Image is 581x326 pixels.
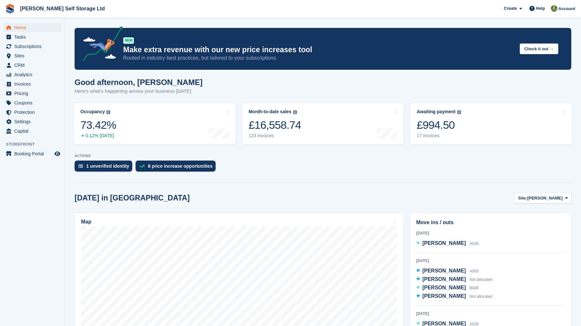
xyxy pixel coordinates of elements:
[123,45,515,54] p: Make extra revenue with our new price increases tool
[558,6,575,12] span: Account
[3,61,61,70] a: menu
[3,42,61,51] a: menu
[106,110,110,114] img: icon-info-grey-7440780725fd019a000dd9b08b2336e03edf1995a4989e88bcd33f0948082b44.svg
[74,103,236,144] a: Occupancy 73.42% 0.12% [DATE]
[77,26,123,63] img: price-adjustments-announcement-icon-8257ccfd72463d97f412b2fc003d46551f7dbcb40ab6d574587a9cd5c0d94...
[14,98,53,107] span: Coupons
[410,103,572,144] a: Awaiting payment £994.50 17 invoices
[422,268,466,273] span: [PERSON_NAME]
[416,258,565,264] div: [DATE]
[80,118,116,132] div: 73.42%
[14,89,53,98] span: Pricing
[293,110,297,114] img: icon-info-grey-7440780725fd019a000dd9b08b2336e03edf1995a4989e88bcd33f0948082b44.svg
[422,276,466,282] span: [PERSON_NAME]
[3,70,61,79] a: menu
[123,37,134,44] div: NEW
[3,89,61,98] a: menu
[457,110,461,114] img: icon-info-grey-7440780725fd019a000dd9b08b2336e03edf1995a4989e88bcd33f0948082b44.svg
[148,163,212,169] div: 8 price increase opportunities
[416,219,565,226] h2: Move ins / outs
[3,23,61,32] a: menu
[14,127,53,136] span: Capital
[416,284,479,292] a: [PERSON_NAME] B046
[80,133,116,139] div: 0.12% [DATE]
[416,267,479,275] a: [PERSON_NAME] A005
[416,275,492,284] a: [PERSON_NAME] Not allocated
[5,4,15,14] img: stora-icon-8386f47178a22dfd0bd8f6a31ec36ba5ce8667c1dd55bd0f319d3a0aa187defe.svg
[551,5,557,12] img: Joshua Wild
[3,108,61,117] a: menu
[416,230,565,236] div: [DATE]
[249,118,301,132] div: £16,558.74
[469,294,492,299] span: Not allocated
[14,70,53,79] span: Analytics
[520,43,558,54] button: Check it out →
[469,286,479,290] span: B046
[75,88,203,95] p: Here's what's happening across your business [DATE]
[14,23,53,32] span: Home
[469,269,479,273] span: A005
[80,109,105,115] div: Occupancy
[422,293,466,299] span: [PERSON_NAME]
[3,79,61,89] a: menu
[6,141,65,148] span: Storefront
[515,193,571,203] button: Site: [PERSON_NAME]
[14,51,53,60] span: Sites
[422,285,466,290] span: [PERSON_NAME]
[14,108,53,117] span: Protection
[417,109,456,115] div: Awaiting payment
[3,127,61,136] a: menu
[14,61,53,70] span: CRM
[416,292,492,301] a: [PERSON_NAME] Not allocated
[75,161,136,175] a: 1 unverified identity
[86,163,129,169] div: 1 unverified identity
[14,79,53,89] span: Invoices
[75,194,190,202] h2: [DATE] in [GEOGRAPHIC_DATA]
[527,195,563,201] span: [PERSON_NAME]
[422,240,466,246] span: [PERSON_NAME]
[469,277,492,282] span: Not allocated
[136,161,219,175] a: 8 price increase opportunities
[504,5,517,12] span: Create
[249,109,291,115] div: Month-to-date sales
[242,103,404,144] a: Month-to-date sales £16,558.74 123 invoices
[417,133,461,139] div: 17 invoices
[416,239,479,248] a: [PERSON_NAME] A030
[14,32,53,42] span: Tasks
[469,241,479,246] span: A030
[78,164,83,168] img: verify_identity-adf6edd0f0f0b5bbfe63781bf79b02c33cf7c696d77639b501bdc392416b5a36.svg
[536,5,545,12] span: Help
[249,133,301,139] div: 123 invoices
[14,42,53,51] span: Subscriptions
[14,117,53,126] span: Settings
[3,32,61,42] a: menu
[3,149,61,158] a: menu
[18,3,107,14] a: [PERSON_NAME] Self Storage Ltd
[75,154,571,158] p: ACTIONS
[75,78,203,87] h1: Good afternoon, [PERSON_NAME]
[14,149,53,158] span: Booking Portal
[81,219,91,225] h2: Map
[139,165,145,168] img: price_increase_opportunities-93ffe204e8149a01c8c9dc8f82e8f89637d9d84a8eef4429ea346261dce0b2c0.svg
[53,150,61,158] a: Preview store
[416,311,565,317] div: [DATE]
[3,51,61,60] a: menu
[3,98,61,107] a: menu
[3,117,61,126] a: menu
[518,195,527,201] span: Site:
[417,118,461,132] div: £994.50
[123,54,515,62] p: Rooted in industry best practices, but tailored to your subscriptions.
